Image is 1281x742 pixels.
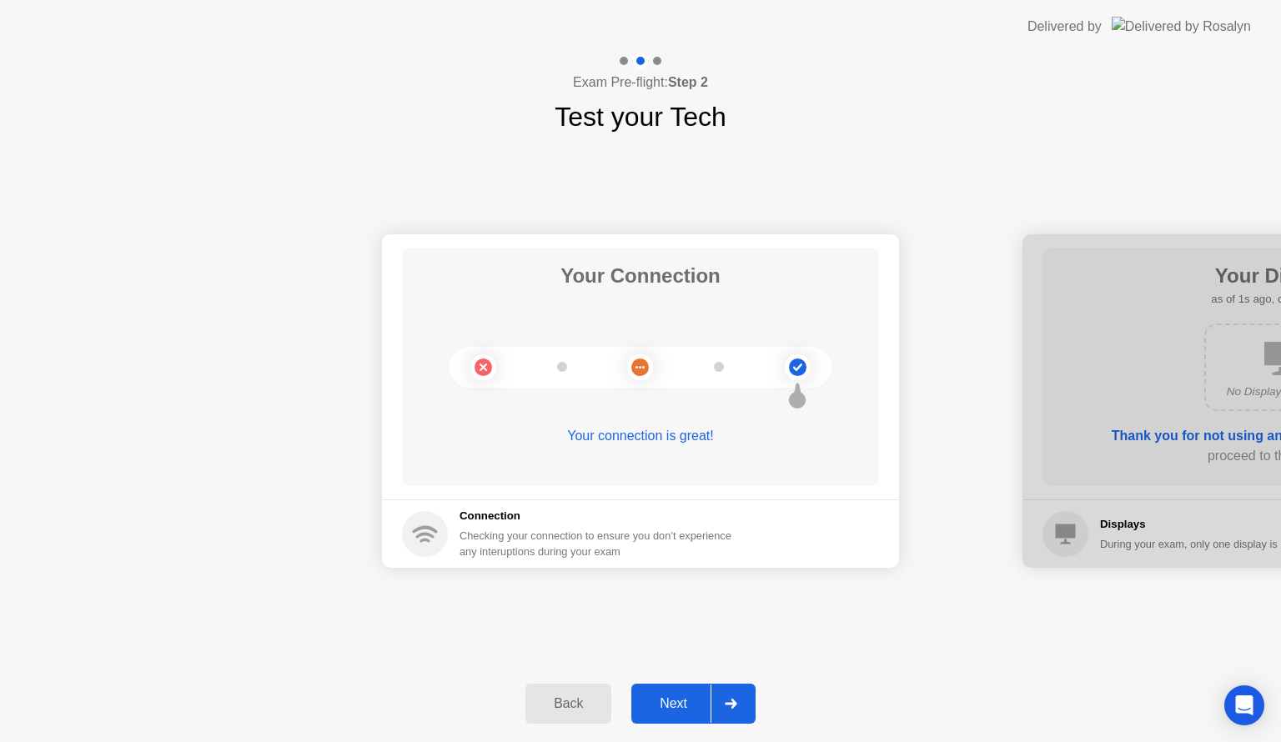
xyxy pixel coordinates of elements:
[1224,685,1264,725] div: Open Intercom Messenger
[1027,17,1102,37] div: Delivered by
[460,508,741,524] h5: Connection
[402,426,879,446] div: Your connection is great!
[573,73,708,93] h4: Exam Pre-flight:
[560,261,721,291] h1: Your Connection
[555,97,726,137] h1: Test your Tech
[530,696,606,711] div: Back
[525,684,611,724] button: Back
[631,684,756,724] button: Next
[1112,17,1251,36] img: Delivered by Rosalyn
[460,528,741,559] div: Checking your connection to ensure you don’t experience any interuptions during your exam
[668,75,708,89] b: Step 2
[636,696,711,711] div: Next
